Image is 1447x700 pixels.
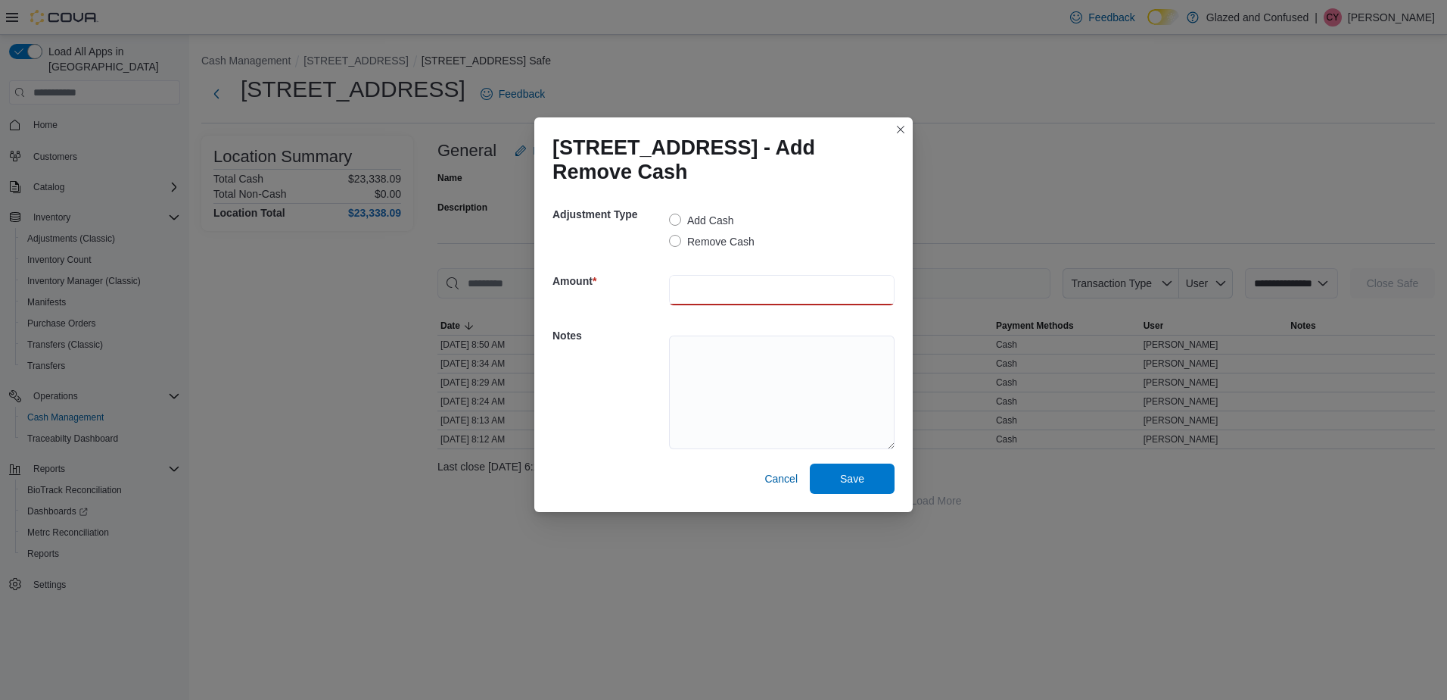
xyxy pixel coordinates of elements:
label: Remove Cash [669,233,755,251]
span: Cancel [764,471,798,486]
button: Save [810,464,895,494]
button: Cancel [758,464,804,494]
h5: Adjustment Type [552,199,666,230]
h1: [STREET_ADDRESS] - Add Remove Cash [552,136,882,184]
button: Closes this modal window [892,120,910,139]
h5: Notes [552,320,666,351]
label: Add Cash [669,211,733,230]
span: Save [840,471,864,486]
h5: Amount [552,266,666,296]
